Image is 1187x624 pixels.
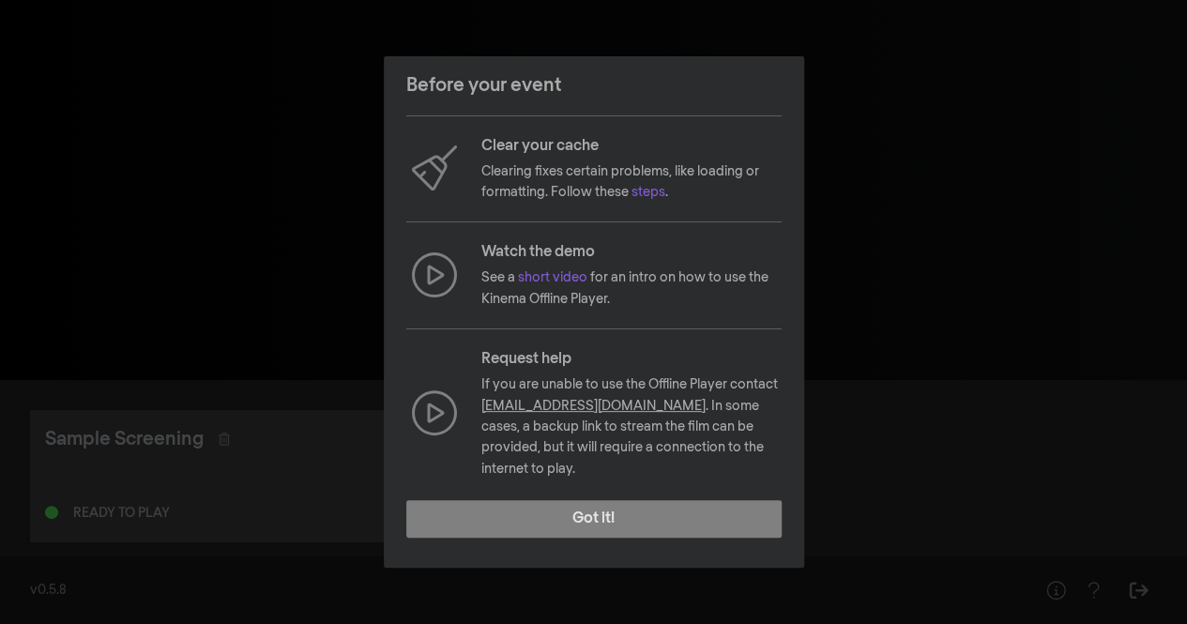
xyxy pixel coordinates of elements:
[384,56,804,114] header: Before your event
[632,186,665,199] a: steps
[406,500,782,538] button: Got it!
[518,271,587,284] a: short video
[481,267,782,310] p: See a for an intro on how to use the Kinema Offline Player.
[481,374,782,479] p: If you are unable to use the Offline Player contact . In some cases, a backup link to stream the ...
[481,348,782,371] p: Request help
[481,241,782,264] p: Watch the demo
[481,400,706,413] a: [EMAIL_ADDRESS][DOMAIN_NAME]
[481,161,782,204] p: Clearing fixes certain problems, like loading or formatting. Follow these .
[481,135,782,158] p: Clear your cache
